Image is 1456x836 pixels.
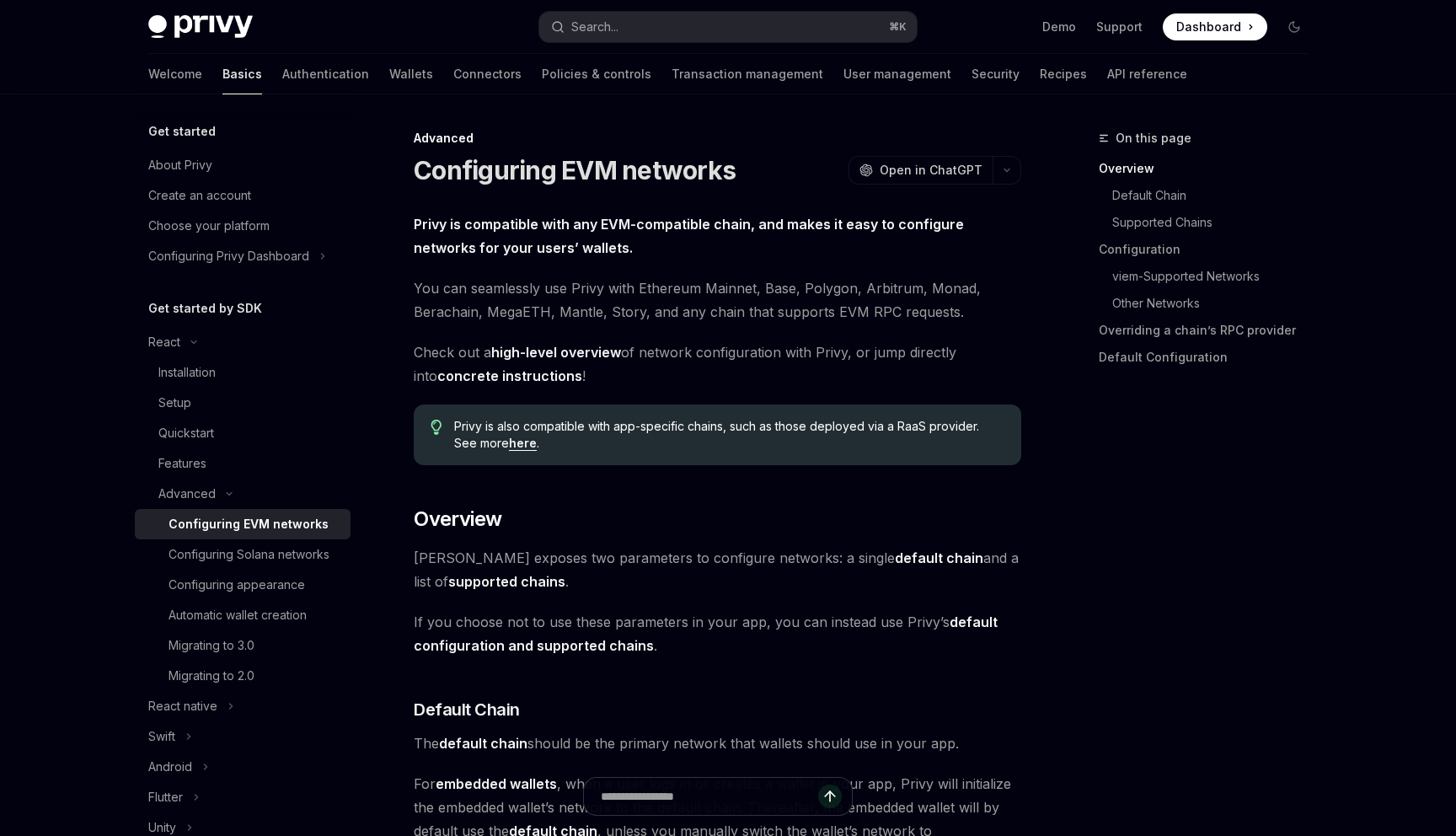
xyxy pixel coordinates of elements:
[491,344,621,362] a: high-level overview
[148,121,216,142] h5: Get started
[169,635,254,656] div: Migrating to 3.0
[1096,19,1143,35] a: Support
[222,54,262,94] a: Basics
[1099,155,1321,182] a: Overview
[414,155,736,185] h1: Configuring EVM networks
[169,666,254,686] div: Migrating to 2.0
[148,696,217,716] div: React native
[169,514,329,534] div: Configuring EVM networks
[282,54,369,94] a: Authentication
[431,420,442,435] svg: Tip
[135,357,351,388] a: Installation
[148,787,183,807] div: Flutter
[895,549,983,566] strong: default chain
[1176,19,1241,35] span: Dashboard
[895,549,983,567] a: default chain
[439,735,527,752] strong: default chain
[169,575,305,595] div: Configuring appearance
[1281,13,1308,40] button: Toggle dark mode
[135,211,351,241] a: Choose your platform
[158,423,214,443] div: Quickstart
[135,448,351,479] a: Features
[148,15,253,39] img: dark logo
[1099,236,1321,263] a: Configuration
[1112,263,1321,290] a: viem-Supported Networks
[1099,344,1321,371] a: Default Configuration
[542,54,651,94] a: Policies & controls
[414,130,1021,147] div: Advanced
[158,393,191,413] div: Setup
[414,506,501,533] span: Overview
[448,573,565,590] strong: supported chains
[414,610,1021,657] span: If you choose not to use these parameters in your app, you can instead use Privy’s .
[158,484,216,504] div: Advanced
[848,156,993,185] button: Open in ChatGPT
[672,54,823,94] a: Transaction management
[148,155,212,175] div: About Privy
[1042,19,1076,35] a: Demo
[1112,182,1321,209] a: Default Chain
[414,546,1021,593] span: [PERSON_NAME] exposes two parameters to configure networks: a single and a list of .
[453,54,522,94] a: Connectors
[1112,290,1321,317] a: Other Networks
[539,12,917,42] button: Search...⌘K
[135,388,351,418] a: Setup
[414,216,964,256] strong: Privy is compatible with any EVM-compatible chain, and makes it easy to configure networks for yo...
[169,544,329,565] div: Configuring Solana networks
[148,246,309,266] div: Configuring Privy Dashboard
[571,17,618,37] div: Search...
[818,785,842,808] button: Send message
[414,731,1021,755] span: The should be the primary network that wallets should use in your app.
[1107,54,1187,94] a: API reference
[135,630,351,661] a: Migrating to 3.0
[135,539,351,570] a: Configuring Solana networks
[414,276,1021,324] span: You can seamlessly use Privy with Ethereum Mainnet, Base, Polygon, Arbitrum, Monad, Berachain, Me...
[1116,128,1191,148] span: On this page
[158,453,206,474] div: Features
[135,570,351,600] a: Configuring appearance
[158,362,216,383] div: Installation
[389,54,433,94] a: Wallets
[135,661,351,691] a: Migrating to 2.0
[889,20,907,34] span: ⌘ K
[454,418,1004,452] span: Privy is also compatible with app-specific chains, such as those deployed via a RaaS provider. Se...
[1099,317,1321,344] a: Overriding a chain’s RPC provider
[148,757,192,777] div: Android
[1163,13,1267,40] a: Dashboard
[509,436,537,451] a: here
[135,509,351,539] a: Configuring EVM networks
[148,54,202,94] a: Welcome
[135,600,351,630] a: Automatic wallet creation
[414,698,520,721] span: Default Chain
[135,180,351,211] a: Create an account
[148,726,175,747] div: Swift
[880,162,982,179] span: Open in ChatGPT
[135,418,351,448] a: Quickstart
[437,367,582,385] a: concrete instructions
[148,185,251,206] div: Create an account
[169,605,307,625] div: Automatic wallet creation
[135,150,351,180] a: About Privy
[843,54,951,94] a: User management
[972,54,1020,94] a: Security
[448,573,565,591] a: supported chains
[148,332,180,352] div: React
[148,298,262,319] h5: Get started by SDK
[1040,54,1087,94] a: Recipes
[414,340,1021,388] span: Check out a of network configuration with Privy, or jump directly into !
[148,216,270,236] div: Choose your platform
[1112,209,1321,236] a: Supported Chains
